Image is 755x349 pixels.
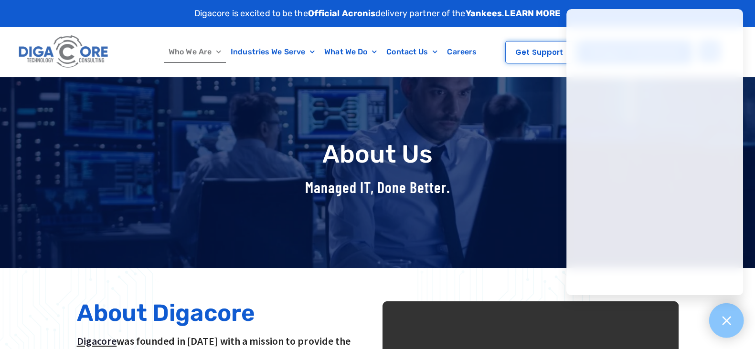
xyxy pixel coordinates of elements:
[77,301,373,325] h2: About Digacore
[305,178,450,196] span: Managed IT, Done Better.
[308,8,376,19] strong: Official Acronis
[319,41,382,63] a: What We Do
[466,8,502,19] strong: Yankees
[504,8,561,19] a: LEARN MORE
[226,41,319,63] a: Industries We Serve
[505,41,573,63] a: Get Support
[194,7,561,20] p: Digacore is excited to be the delivery partner of the .
[16,32,111,72] img: Digacore logo 1
[382,41,442,63] a: Contact Us
[72,141,683,168] h1: About Us
[566,9,743,295] iframe: Chatgenie Messenger
[442,41,481,63] a: Careers
[515,49,563,56] span: Get Support
[77,334,117,348] a: Digacore
[164,41,226,63] a: Who We Are
[151,41,494,63] nav: Menu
